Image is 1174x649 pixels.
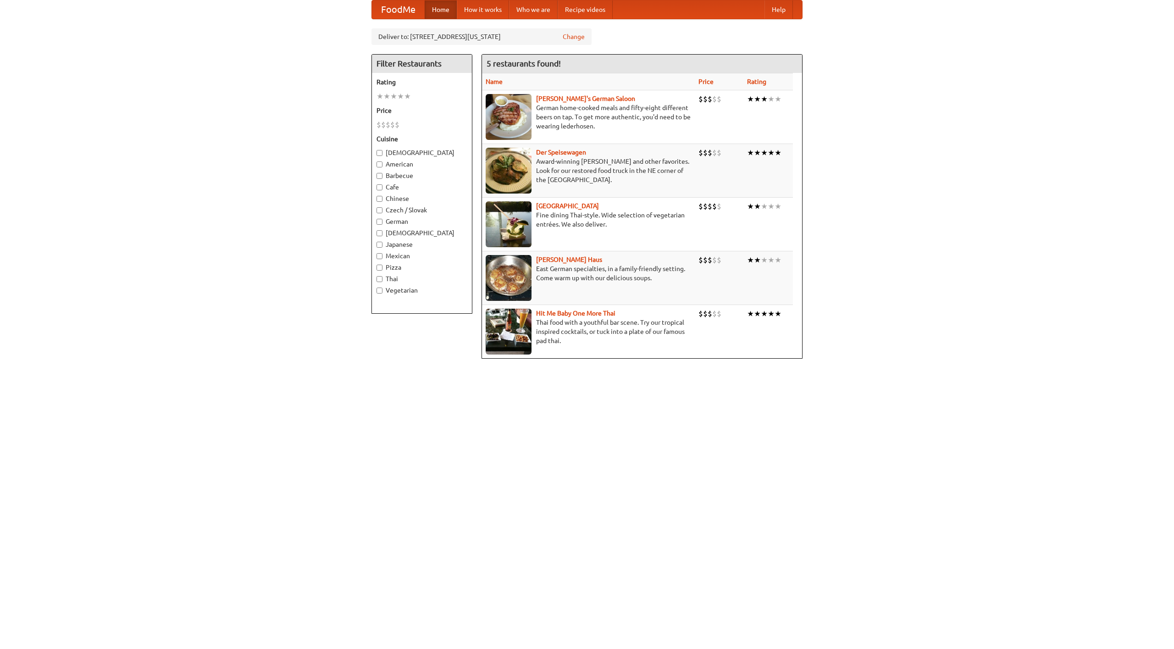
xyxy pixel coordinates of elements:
li: ★ [775,94,781,104]
a: How it works [457,0,509,19]
h5: Rating [377,78,467,87]
input: German [377,219,382,225]
li: $ [703,255,708,265]
a: FoodMe [372,0,425,19]
label: American [377,160,467,169]
label: [DEMOGRAPHIC_DATA] [377,228,467,238]
input: Barbecue [377,173,382,179]
input: Cafe [377,184,382,190]
li: ★ [390,91,397,101]
li: ★ [768,309,775,319]
li: ★ [754,255,761,265]
li: ★ [775,309,781,319]
label: Pizza [377,263,467,272]
a: Name [486,78,503,85]
li: $ [698,255,703,265]
b: Der Speisewagen [536,149,586,156]
li: ★ [775,201,781,211]
img: babythai.jpg [486,309,532,355]
li: $ [717,148,721,158]
input: Thai [377,276,382,282]
li: $ [712,94,717,104]
h5: Price [377,106,467,115]
label: Japanese [377,240,467,249]
label: [DEMOGRAPHIC_DATA] [377,148,467,157]
li: ★ [747,94,754,104]
li: ★ [761,309,768,319]
a: Rating [747,78,766,85]
li: ★ [383,91,390,101]
p: German home-cooked meals and fifty-eight different beers on tap. To get more authentic, you'd nee... [486,103,691,131]
li: ★ [754,201,761,211]
img: kohlhaus.jpg [486,255,532,301]
li: $ [708,255,712,265]
label: Vegetarian [377,286,467,295]
li: ★ [397,91,404,101]
li: ★ [377,91,383,101]
img: speisewagen.jpg [486,148,532,194]
li: ★ [754,94,761,104]
li: ★ [747,255,754,265]
ng-pluralize: 5 restaurants found! [487,59,561,68]
a: [PERSON_NAME] Haus [536,256,602,263]
label: Thai [377,274,467,283]
label: German [377,217,467,226]
input: Mexican [377,253,382,259]
li: $ [708,309,712,319]
li: ★ [747,148,754,158]
h5: Cuisine [377,134,467,144]
li: $ [390,120,395,130]
li: $ [698,148,703,158]
p: Award-winning [PERSON_NAME] and other favorites. Look for our restored food truck in the NE corne... [486,157,691,184]
li: $ [712,148,717,158]
li: $ [712,201,717,211]
img: satay.jpg [486,201,532,247]
li: $ [703,94,708,104]
li: $ [698,309,703,319]
li: ★ [404,91,411,101]
li: ★ [768,255,775,265]
label: Barbecue [377,171,467,180]
label: Cafe [377,183,467,192]
a: Change [563,32,585,41]
h4: Filter Restaurants [372,55,472,73]
li: $ [717,94,721,104]
a: Help [764,0,793,19]
p: East German specialties, in a family-friendly setting. Come warm up with our delicious soups. [486,264,691,283]
a: Recipe videos [558,0,613,19]
a: Home [425,0,457,19]
li: $ [717,309,721,319]
li: $ [717,255,721,265]
p: Fine dining Thai-style. Wide selection of vegetarian entrées. We also deliver. [486,211,691,229]
li: ★ [754,148,761,158]
li: ★ [761,94,768,104]
li: $ [712,255,717,265]
li: $ [377,120,381,130]
a: Who we are [509,0,558,19]
li: $ [386,120,390,130]
a: Hit Me Baby One More Thai [536,310,615,317]
li: $ [708,148,712,158]
li: $ [703,201,708,211]
li: ★ [761,255,768,265]
div: Deliver to: [STREET_ADDRESS][US_STATE] [371,28,592,45]
input: [DEMOGRAPHIC_DATA] [377,150,382,156]
label: Chinese [377,194,467,203]
li: ★ [761,201,768,211]
input: American [377,161,382,167]
input: Czech / Slovak [377,207,382,213]
a: [GEOGRAPHIC_DATA] [536,202,599,210]
a: [PERSON_NAME]'s German Saloon [536,95,635,102]
label: Czech / Slovak [377,205,467,215]
li: $ [698,94,703,104]
li: $ [712,309,717,319]
a: Price [698,78,714,85]
label: Mexican [377,251,467,261]
p: Thai food with a youthful bar scene. Try our tropical inspired cocktails, or tuck into a plate of... [486,318,691,345]
li: $ [703,309,708,319]
li: ★ [761,148,768,158]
